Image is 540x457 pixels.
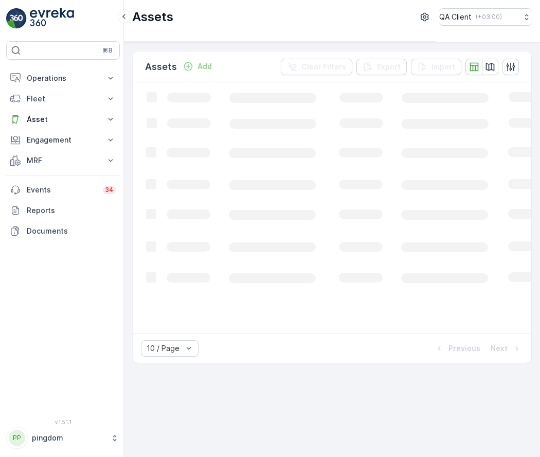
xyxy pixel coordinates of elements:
p: Events [27,185,97,195]
p: Fleet [27,94,99,104]
p: pingdom [32,433,105,443]
img: logo_light-DOdMpM7g.png [30,8,74,29]
p: Next [491,343,508,354]
button: MRF [6,150,120,171]
p: MRF [27,155,99,166]
button: Next [490,342,523,355]
p: Add [197,61,212,72]
img: logo [6,8,27,29]
button: PPpingdom [6,427,120,449]
p: 34 [105,186,114,194]
p: Assets [145,60,177,74]
button: Clear Filters [281,59,352,75]
button: QA Client(+03:00) [439,8,532,26]
p: Operations [27,73,99,83]
button: Fleet [6,89,120,109]
a: Events34 [6,180,120,200]
p: Import [431,62,455,72]
button: Add [179,60,216,73]
button: Engagement [6,130,120,150]
div: PP [9,430,25,446]
p: Clear Filters [301,62,346,72]
p: Assets [132,9,173,25]
span: v 1.51.1 [6,419,120,425]
p: Documents [27,226,116,236]
a: Reports [6,200,120,221]
a: Documents [6,221,120,241]
p: ( +03:00 ) [476,13,502,21]
p: Asset [27,114,99,125]
button: Operations [6,68,120,89]
button: Export [356,59,407,75]
p: Reports [27,205,116,216]
p: QA Client [439,12,472,22]
p: ⌘B [102,46,113,55]
p: Previous [448,343,480,354]
p: Engagement [27,135,99,145]
button: Import [411,59,461,75]
button: Asset [6,109,120,130]
button: Previous [433,342,481,355]
p: Export [377,62,401,72]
